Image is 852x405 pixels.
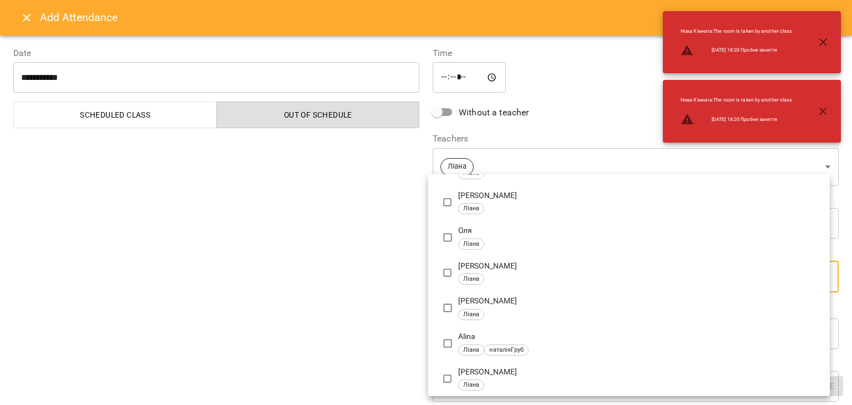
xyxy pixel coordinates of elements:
span: Ліана [459,275,484,284]
p: [PERSON_NAME] [458,190,821,201]
p: Alina [458,331,821,342]
span: Ліана [459,204,484,214]
li: [DATE] 18:20 Пробне заняття [672,108,801,130]
li: [DATE] 18:20 Пробне заняття [672,39,801,62]
li: Нова Кімната : The room is taken by another class [672,92,801,108]
span: Ліана [459,310,484,320]
p: [PERSON_NAME] [458,296,821,307]
span: Ліана [459,346,484,355]
span: Ліана [459,381,484,390]
li: Нова Кімната : The room is taken by another class [672,23,801,39]
p: Оля [458,225,821,236]
p: [PERSON_NAME] [458,367,821,378]
p: [PERSON_NAME] [458,261,821,272]
span: Ліана [459,240,484,249]
span: наталіяГруб [485,346,528,355]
